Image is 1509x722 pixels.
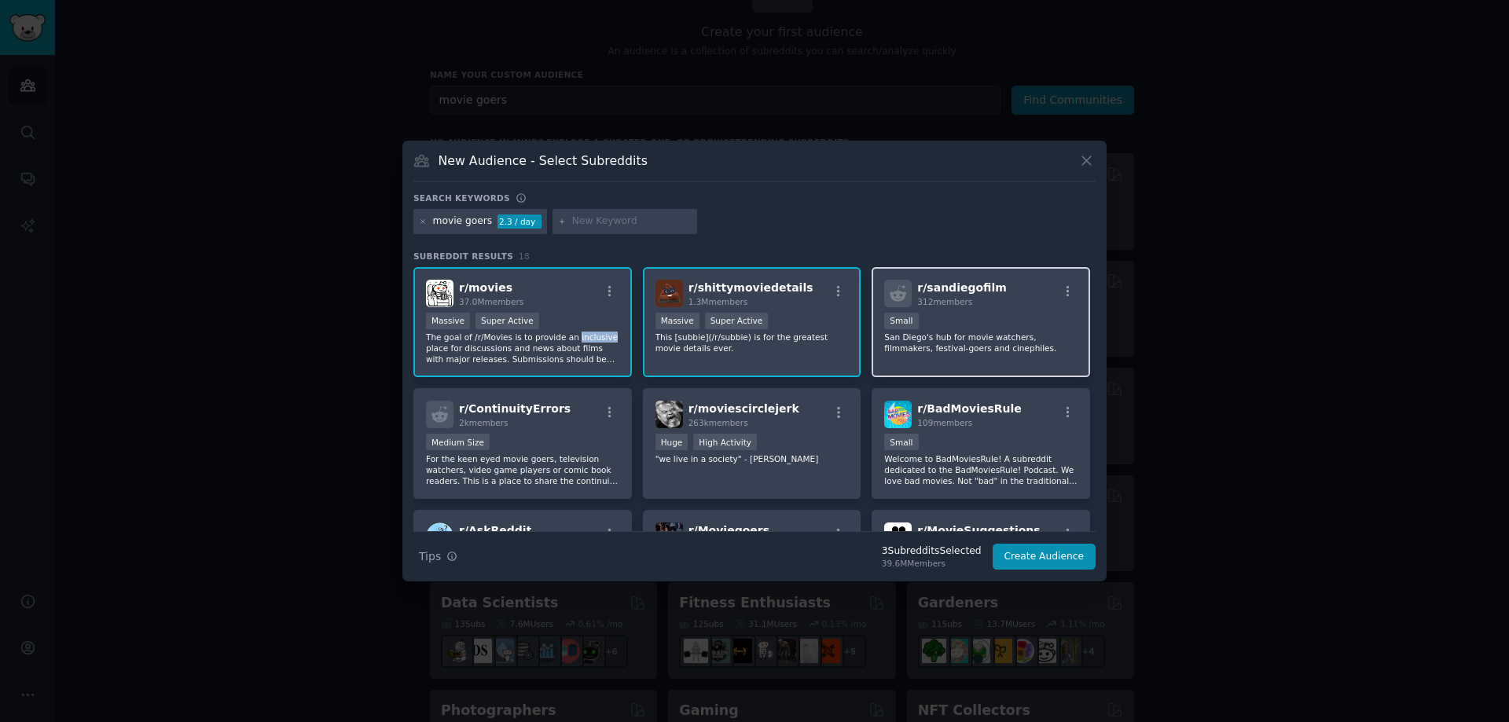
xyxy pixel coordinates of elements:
div: 2.3 / day [497,214,542,229]
p: The goal of /r/Movies is to provide an inclusive place for discussions and news about films with ... [426,332,619,365]
div: Small [884,313,918,329]
div: Huge [655,434,688,450]
span: Subreddit Results [413,251,513,262]
span: r/ moviescirclejerk [688,402,799,415]
span: r/ shittymoviedetails [688,281,813,294]
div: Super Active [705,313,769,329]
span: r/ sandiegofilm [917,281,1007,294]
div: Massive [655,313,699,329]
p: Welcome to BadMoviesRule! A subreddit dedicated to the BadMoviesRule! Podcast. We love bad movies... [884,453,1078,486]
p: For the keen eyed movie goers, television watchers, video game players or comic book readers. Thi... [426,453,619,486]
span: r/ AskReddit [459,524,531,537]
span: 312 members [917,297,972,306]
div: Medium Size [426,434,490,450]
span: r/ Moviegoers [688,524,769,537]
div: 39.6M Members [882,558,982,569]
p: "we live in a society" - [PERSON_NAME] [655,453,849,464]
div: movie goers [433,214,493,229]
img: MovieSuggestions [884,522,912,550]
span: r/ MovieSuggestions [917,524,1040,537]
img: movies [426,280,453,307]
div: Super Active [475,313,539,329]
img: AskReddit [426,522,453,550]
div: High Activity [693,434,757,450]
span: 1.3M members [688,297,748,306]
img: shittymoviedetails [655,280,683,307]
span: 263k members [688,418,748,427]
span: r/ ContinuityErrors [459,402,571,415]
span: Tips [419,548,441,565]
img: BadMoviesRule [884,401,912,428]
img: Moviegoers [655,522,683,550]
p: San Diego's hub for movie watchers, filmmakers, festival-goers and cinephiles. [884,332,1078,354]
p: This [subbie](/r/subbie) is for the greatest movie details ever. [655,332,849,354]
h3: New Audience - Select Subreddits [439,152,648,169]
span: 18 [519,251,530,261]
span: 37.0M members [459,297,523,306]
span: 109 members [917,418,972,427]
input: New Keyword [572,214,692,229]
span: r/ BadMoviesRule [917,402,1022,415]
button: Tips [413,543,463,570]
div: 3 Subreddit s Selected [882,544,982,559]
button: Create Audience [993,544,1096,570]
span: r/ movies [459,281,512,294]
h3: Search keywords [413,192,510,203]
div: Massive [426,313,470,329]
span: 2k members [459,418,509,427]
img: moviescirclejerk [655,401,683,428]
div: Small [884,434,918,450]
